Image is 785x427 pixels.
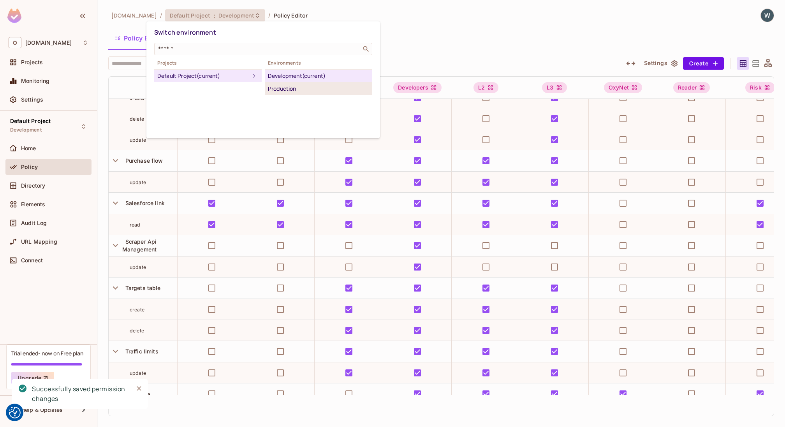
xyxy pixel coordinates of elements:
div: Default Project (current) [157,71,249,81]
div: Successfully saved permission changes [32,384,127,404]
span: Projects [154,60,262,66]
span: Environments [265,60,372,66]
span: Switch environment [154,28,216,37]
div: Production [268,84,369,93]
button: Consent Preferences [9,407,21,418]
div: Development (current) [268,71,369,81]
img: Revisit consent button [9,407,21,418]
button: Close [133,383,145,394]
